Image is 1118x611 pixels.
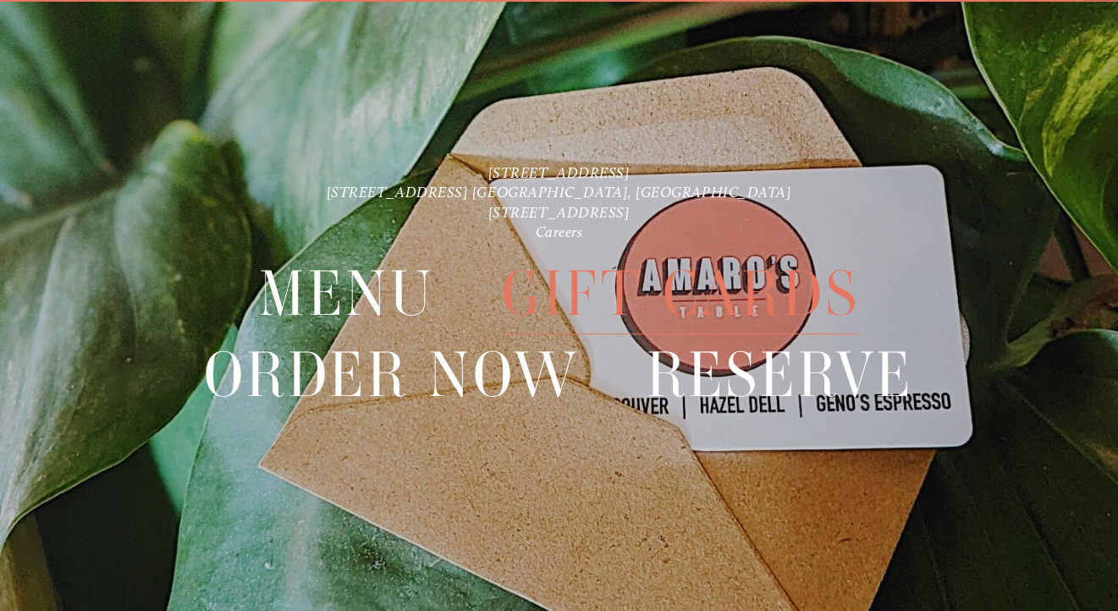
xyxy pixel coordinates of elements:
a: Careers [536,223,583,240]
a: Gift Cards [502,253,859,333]
a: [STREET_ADDRESS] [GEOGRAPHIC_DATA], [GEOGRAPHIC_DATA] [327,184,792,201]
a: Reserve [647,335,914,416]
a: Order Now [204,335,579,416]
a: Menu [259,253,435,333]
a: [STREET_ADDRESS] [488,163,631,181]
a: [STREET_ADDRESS] [488,203,631,221]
